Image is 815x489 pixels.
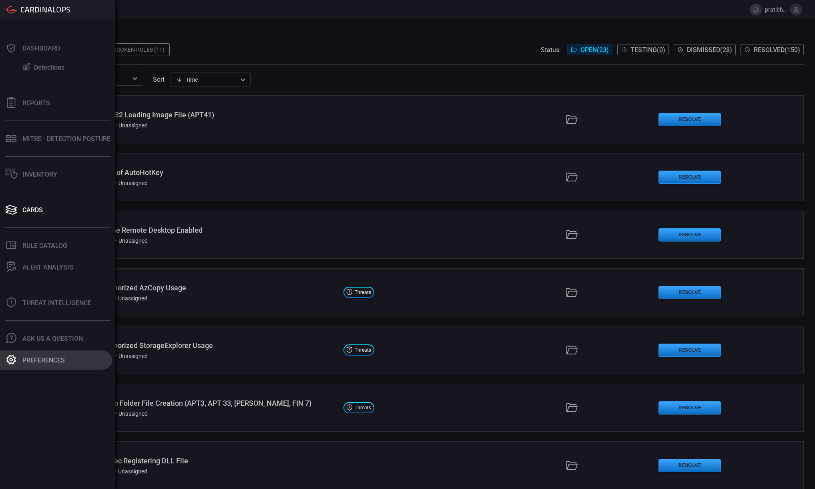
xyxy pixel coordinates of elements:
div: Time [176,76,238,84]
div: Broken Rules (11) [108,43,170,56]
button: Resolve [658,171,721,184]
button: Resolve [658,113,721,126]
div: Ask Us A Question [22,335,83,342]
div: Dashboard [22,44,60,52]
div: Preferences [22,356,65,364]
span: Threats [355,348,371,352]
button: Open [129,73,141,84]
div: Unassigned [110,295,147,302]
div: Unassigned [110,353,148,359]
div: ALERT ANALYSIS [22,264,73,271]
div: Threat Intelligence [22,299,91,307]
div: Windows - Msiexec Registering DLL File [60,457,337,465]
div: Rule Catalog [22,242,67,250]
div: Windows - Unauthorized StorageExplorer Usage [60,341,337,350]
button: Dismissed(28) [674,44,736,55]
div: Unassigned [110,468,147,475]
div: Windows - Rundll32 Loading Image File (APT41) [60,111,337,119]
button: Resolve [658,228,721,241]
div: MITRE - Detection Posture [22,135,110,143]
div: Unassigned [110,411,148,417]
div: Unassigned [110,122,148,129]
span: Dismissed ( 28 ) [687,46,732,54]
button: Resolve [658,344,721,357]
button: Resolved(150) [741,44,804,55]
div: Cards [22,206,43,214]
button: Testing(0) [617,44,669,55]
button: Resolve [658,401,721,415]
button: Resolve [658,286,721,299]
span: Open ( 23 ) [580,46,609,54]
span: Status: [541,46,561,54]
span: Resolved ( 150 ) [754,46,800,54]
span: pratibha.hottigimath [765,6,787,13]
span: Threats [355,290,371,295]
div: Windows - Unauthorized AzCopy Usage [60,284,337,292]
button: Resolve [658,459,721,472]
span: Threats [355,405,371,410]
div: Unassigned [110,237,148,244]
label: sort [153,76,165,83]
div: Detections [34,64,64,71]
div: Reports [22,99,50,107]
div: Windows - Usage of AutoHotKey [60,168,337,177]
div: Inventory [22,171,57,178]
button: Open(23) [567,44,612,55]
div: Unassigned [110,180,148,186]
div: Windows - Startup Folder File Creation (APT3, APT 33, Confucius, FIN 7) [60,399,337,407]
span: Testing ( 0 ) [630,46,665,54]
div: Windows - Chrome Remote Desktop Enabled [60,226,337,234]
